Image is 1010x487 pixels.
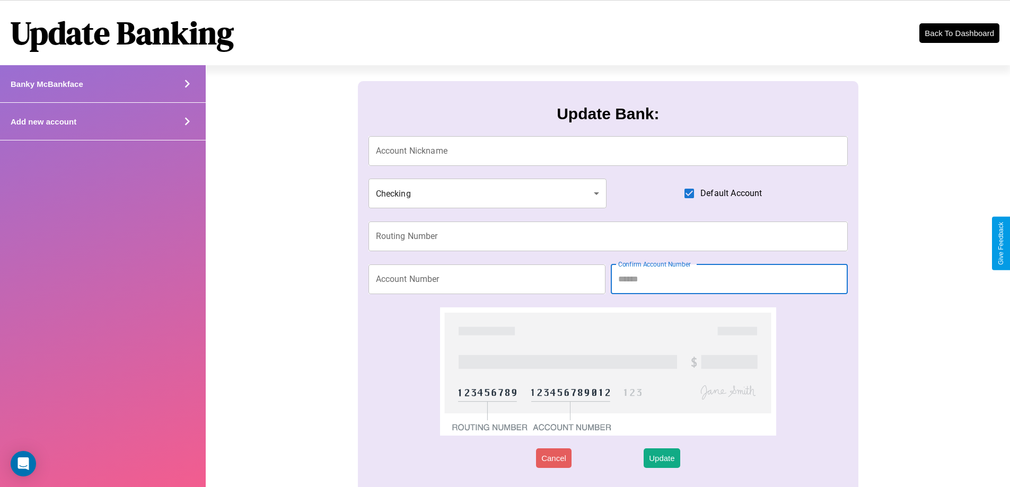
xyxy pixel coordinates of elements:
[11,451,36,476] div: Open Intercom Messenger
[700,187,762,200] span: Default Account
[618,260,691,269] label: Confirm Account Number
[11,117,76,126] h4: Add new account
[557,105,659,123] h3: Update Bank:
[919,23,999,43] button: Back To Dashboard
[11,11,234,55] h1: Update Banking
[368,179,607,208] div: Checking
[536,448,572,468] button: Cancel
[11,79,83,88] h4: Banky McBankface
[997,222,1005,265] div: Give Feedback
[440,307,776,436] img: check
[644,448,680,468] button: Update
